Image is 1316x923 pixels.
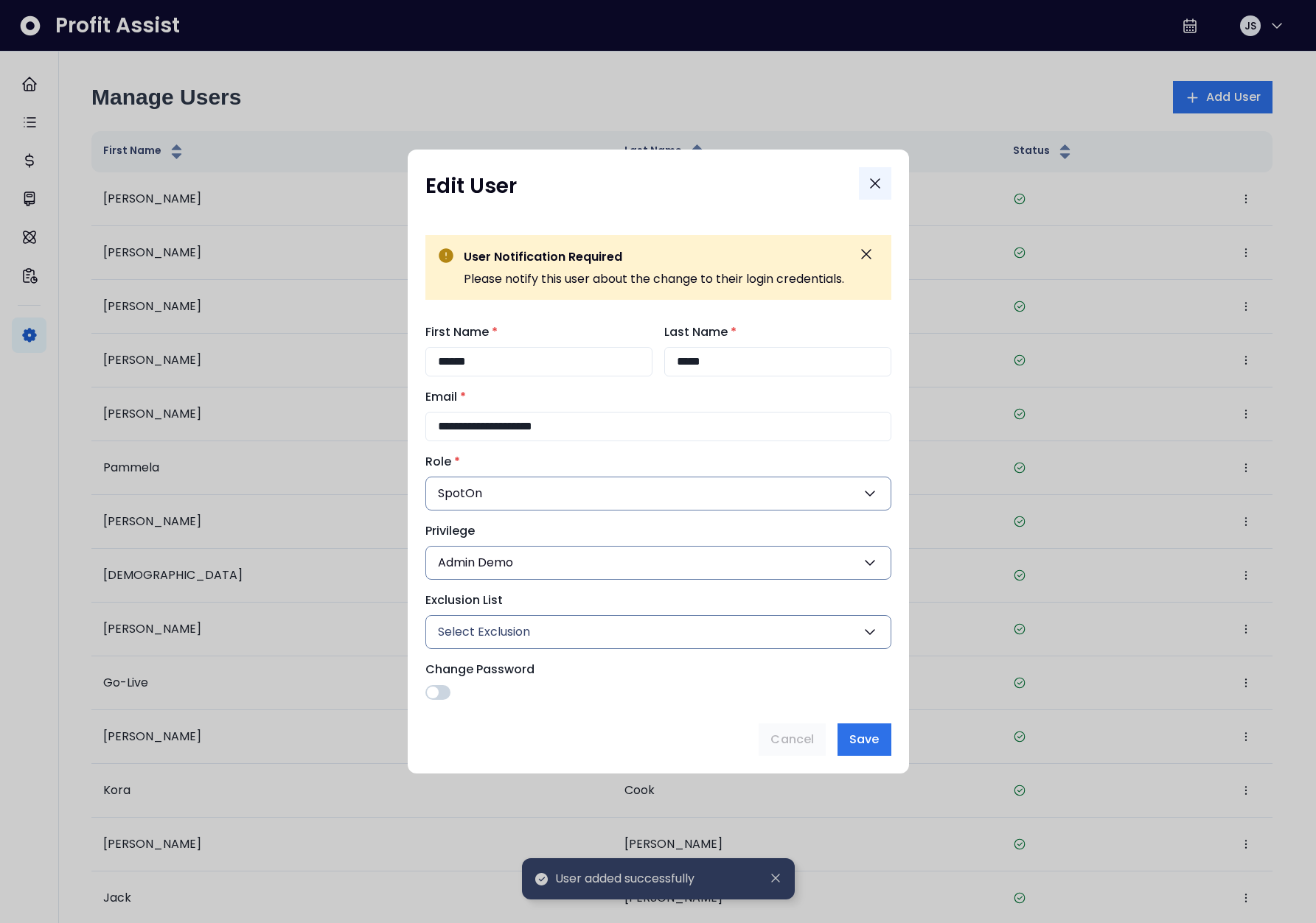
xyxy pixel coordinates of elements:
[664,323,882,341] label: Last Name
[759,723,826,756] button: Cancel
[425,173,517,200] h1: Edit User
[849,731,879,748] span: Save
[425,323,644,341] label: First Name
[438,485,482,502] span: SpotOn
[425,388,882,406] label: Email
[425,592,882,609] label: Exclusion List
[770,731,814,748] span: Cancel
[438,623,530,641] span: Select Exclusion
[438,554,513,572] span: Admin Demo
[425,453,882,471] label: Role
[464,270,844,288] p: Please notify this user about the change to their login credentials.
[838,723,891,756] button: Save
[853,241,880,267] button: Dismiss
[425,661,882,678] label: Change Password
[464,248,622,265] span: User Notification Required
[425,522,882,540] label: Privilege
[859,167,891,200] button: Close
